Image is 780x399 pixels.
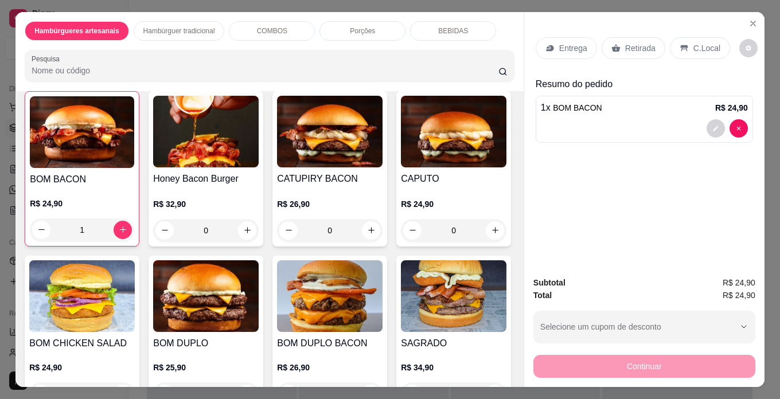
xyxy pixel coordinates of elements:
img: product-image [277,96,383,167]
p: R$ 24,90 [401,198,506,210]
p: Hambúrgueres artesanais [34,26,119,36]
h4: CAPUTO [401,172,506,186]
h4: BOM CHICKEN SALAD [29,337,135,350]
p: R$ 24,90 [29,362,135,373]
p: BEBIDAS [438,26,468,36]
strong: Total [533,291,552,300]
h4: BOM DUPLO [153,337,259,350]
h4: Honey Bacon Burger [153,172,259,186]
span: BOM BACON [553,103,602,112]
p: Porções [350,26,375,36]
input: Pesquisa [32,65,498,76]
p: R$ 25,90 [153,362,259,373]
button: decrease-product-quantity [739,39,758,57]
img: product-image [153,260,259,332]
p: Retirada [625,42,656,54]
button: decrease-product-quantity [730,119,748,138]
p: R$ 26,90 [277,362,383,373]
span: R$ 24,90 [723,276,755,289]
p: Resumo do pedido [536,77,753,91]
h4: CATUPIRY BACON [277,172,383,186]
p: COMBOS [257,26,287,36]
img: product-image [153,96,259,167]
img: product-image [277,260,383,332]
p: R$ 32,90 [153,198,259,210]
span: R$ 24,90 [723,289,755,302]
p: Hambúrguer tradicional [143,26,215,36]
button: decrease-product-quantity [707,119,725,138]
label: Pesquisa [32,54,64,64]
strong: Subtotal [533,278,565,287]
p: R$ 34,90 [401,362,506,373]
h4: BOM BACON [30,173,134,186]
p: 1 x [541,101,602,115]
p: R$ 24,90 [715,102,748,114]
h4: SAGRADO [401,337,506,350]
p: R$ 26,90 [277,198,383,210]
img: product-image [29,260,135,332]
h4: BOM DUPLO BACON [277,337,383,350]
button: Close [744,14,762,33]
p: Entrega [559,42,587,54]
img: product-image [401,260,506,332]
p: C.Local [693,42,720,54]
p: R$ 24,90 [30,198,134,209]
img: product-image [30,96,134,168]
button: Selecione um cupom de desconto [533,311,755,343]
img: product-image [401,96,506,167]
